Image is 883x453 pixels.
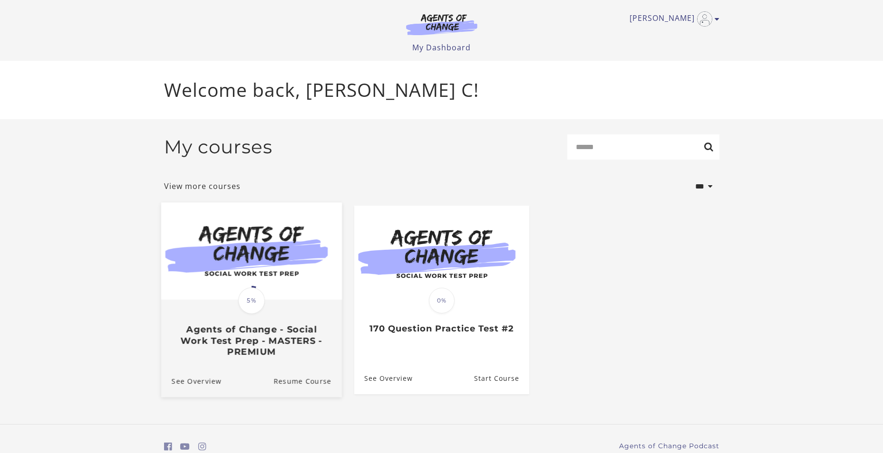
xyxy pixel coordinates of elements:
[238,287,265,314] span: 5%
[412,42,471,53] a: My Dashboard
[171,324,331,357] h3: Agents of Change - Social Work Test Prep - MASTERS - PREMIUM
[619,441,719,451] a: Agents of Change Podcast
[180,442,190,451] i: https://www.youtube.com/c/AgentsofChangeTestPrepbyMeaganMitchell (Open in a new window)
[354,363,413,394] a: 170 Question Practice Test #2: See Overview
[161,365,221,396] a: Agents of Change - Social Work Test Prep - MASTERS - PREMIUM: See Overview
[164,76,719,104] p: Welcome back, [PERSON_NAME] C!
[164,442,172,451] i: https://www.facebook.com/groups/aswbtestprep (Open in a new window)
[364,323,519,334] h3: 170 Question Practice Test #2
[273,365,342,396] a: Agents of Change - Social Work Test Prep - MASTERS - PREMIUM: Resume Course
[630,11,715,27] a: Toggle menu
[474,363,529,394] a: 170 Question Practice Test #2: Resume Course
[198,442,206,451] i: https://www.instagram.com/agentsofchangeprep/ (Open in a new window)
[164,180,241,192] a: View more courses
[164,136,272,158] h2: My courses
[396,13,487,35] img: Agents of Change Logo
[429,288,455,313] span: 0%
